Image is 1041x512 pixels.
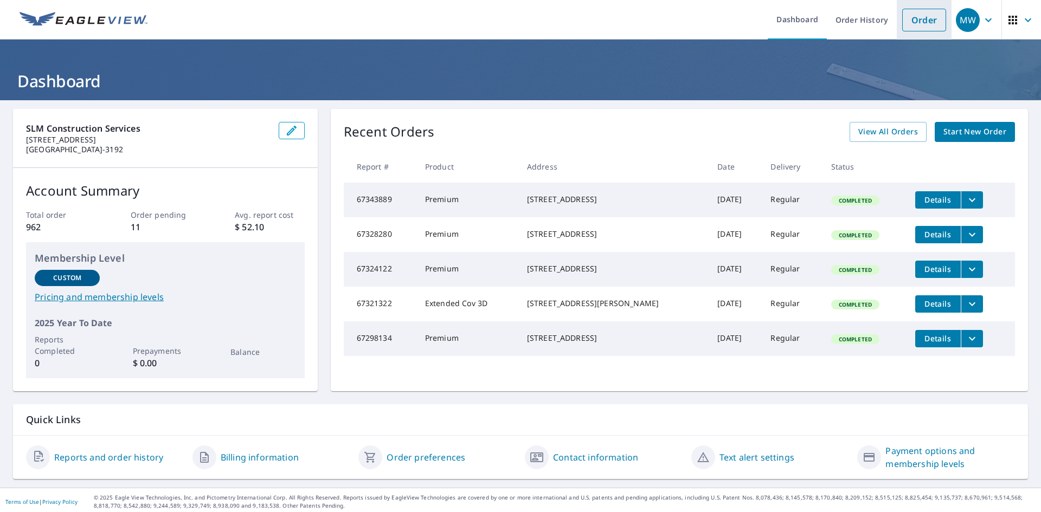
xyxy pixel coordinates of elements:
button: detailsBtn-67298134 [915,330,961,347]
p: | [5,498,78,505]
td: Premium [416,321,518,356]
a: View All Orders [850,122,927,142]
div: [STREET_ADDRESS] [527,229,700,239]
span: Details [922,229,954,239]
td: 67298134 [344,321,416,356]
a: Pricing and membership levels [35,290,296,303]
p: © 2025 Eagle View Technologies, Inc. and Pictometry International Corp. All Rights Reserved. Repo... [94,494,1036,510]
button: detailsBtn-67321322 [915,295,961,313]
div: [STREET_ADDRESS] [527,263,700,274]
p: Recent Orders [344,122,435,142]
button: detailsBtn-67343889 [915,191,961,209]
a: Reports and order history [54,451,163,464]
p: Account Summary [26,181,305,200]
p: Balance [230,346,295,358]
td: 67321322 [344,287,416,321]
div: [STREET_ADDRESS] [527,333,700,344]
button: detailsBtn-67328280 [915,226,961,243]
p: SLM Construction Services [26,122,270,135]
p: Quick Links [26,413,1015,426]
td: Regular [762,217,822,252]
span: View All Orders [858,125,918,139]
td: Premium [416,217,518,252]
p: [GEOGRAPHIC_DATA]-3192 [26,145,270,154]
button: filesDropdownBtn-67343889 [961,191,983,209]
p: Membership Level [35,251,296,265]
p: Avg. report cost [235,209,304,221]
td: Regular [762,321,822,356]
th: Report # [344,151,416,183]
span: Completed [832,301,878,308]
p: 11 [131,221,200,234]
p: 962 [26,221,95,234]
img: EV Logo [20,12,147,28]
button: filesDropdownBtn-67298134 [961,330,983,347]
a: Contact information [553,451,638,464]
td: Regular [762,183,822,217]
p: Custom [53,273,81,283]
a: Payment options and membership levels [885,444,1015,470]
td: Regular [762,287,822,321]
a: Text alert settings [719,451,794,464]
td: [DATE] [709,217,762,252]
p: $ 0.00 [133,357,198,370]
a: Terms of Use [5,498,39,505]
button: filesDropdownBtn-67324122 [961,261,983,278]
th: Product [416,151,518,183]
p: Total order [26,209,95,221]
span: Details [922,195,954,205]
button: detailsBtn-67324122 [915,261,961,278]
span: Completed [832,266,878,274]
h1: Dashboard [13,70,1028,92]
p: 0 [35,357,100,370]
td: [DATE] [709,287,762,321]
span: Details [922,264,954,274]
td: 67324122 [344,252,416,287]
p: [STREET_ADDRESS] [26,135,270,145]
span: Completed [832,335,878,343]
a: Start New Order [935,122,1015,142]
td: Regular [762,252,822,287]
span: Completed [832,197,878,204]
p: Prepayments [133,345,198,357]
p: Reports Completed [35,334,100,357]
span: Start New Order [943,125,1006,139]
div: MW [956,8,980,32]
span: Details [922,299,954,309]
td: 67328280 [344,217,416,252]
p: 2025 Year To Date [35,316,296,329]
p: Order pending [131,209,200,221]
span: Completed [832,231,878,239]
p: $ 52.10 [235,221,304,234]
td: Extended Cov 3D [416,287,518,321]
th: Address [518,151,709,183]
a: Billing information [221,451,299,464]
a: Order [902,9,946,31]
th: Date [709,151,762,183]
th: Delivery [762,151,822,183]
td: [DATE] [709,252,762,287]
td: Premium [416,183,518,217]
span: Details [922,333,954,344]
td: 67343889 [344,183,416,217]
td: [DATE] [709,183,762,217]
a: Order preferences [387,451,465,464]
td: [DATE] [709,321,762,356]
button: filesDropdownBtn-67321322 [961,295,983,313]
th: Status [822,151,907,183]
td: Premium [416,252,518,287]
div: [STREET_ADDRESS] [527,194,700,205]
button: filesDropdownBtn-67328280 [961,226,983,243]
div: [STREET_ADDRESS][PERSON_NAME] [527,298,700,309]
a: Privacy Policy [42,498,78,505]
